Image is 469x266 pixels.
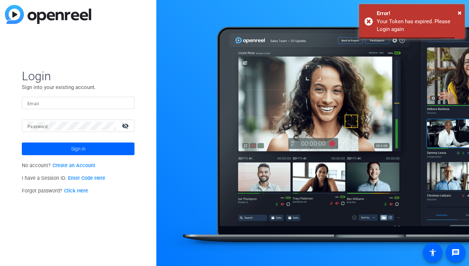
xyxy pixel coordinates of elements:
[22,163,95,169] span: No account?
[27,124,48,129] mat-label: Password
[22,142,135,155] button: Sign in
[22,188,88,194] span: Forgot password?
[22,69,135,83] span: Login
[458,8,462,17] span: ×
[5,5,91,24] img: blue-gradient.svg
[451,248,460,257] mat-icon: message
[377,18,459,33] div: Your Token has expired. Please Login again
[118,121,135,131] mat-icon: visibility_off
[71,140,86,158] span: Sign in
[64,188,88,194] a: Click Here
[429,248,437,257] mat-icon: accessibility
[377,9,459,18] div: Error!
[27,99,129,107] input: Enter Email Address
[22,83,135,91] p: Sign into your existing account.
[52,163,95,169] a: Create an Account
[27,101,39,106] mat-label: Email
[68,175,105,181] a: Enter Code Here
[22,175,105,181] span: I have a Session ID.
[458,7,462,18] button: Close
